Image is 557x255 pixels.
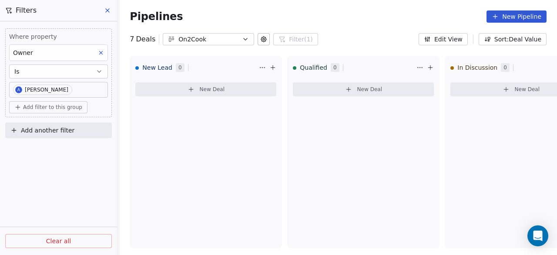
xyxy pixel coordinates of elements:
[23,104,82,111] span: Add filter to this group
[300,63,327,72] span: Qualified
[527,225,548,246] div: Open Intercom Messenger
[135,82,276,96] button: New Deal
[419,33,468,45] button: Edit View
[135,56,257,79] div: New Lead0
[16,5,37,16] span: Filters
[479,33,547,45] button: Sort: Deal Value
[14,67,19,76] span: Is
[46,237,71,246] span: Clear all
[293,82,434,96] button: New Deal
[293,56,415,79] div: Qualified0
[130,34,155,44] div: 7
[457,63,497,72] span: In Discussion
[176,63,185,72] span: 0
[331,63,339,72] span: 0
[5,234,112,248] button: Clear all
[487,10,547,23] button: New Pipeline
[273,33,318,45] button: Filter(1)
[25,87,68,93] div: [PERSON_NAME]
[9,65,108,78] button: Is
[178,35,238,44] div: On2Cook
[9,32,108,41] span: Where property
[142,63,172,72] span: New Lead
[200,86,225,93] span: New Deal
[501,63,510,72] span: 0
[515,86,540,93] span: New Deal
[15,86,22,93] span: A
[21,126,74,135] span: Add another filter
[357,86,383,93] span: New Deal
[130,10,183,23] span: Pipelines
[136,34,156,44] span: Deals
[13,49,33,56] span: Owner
